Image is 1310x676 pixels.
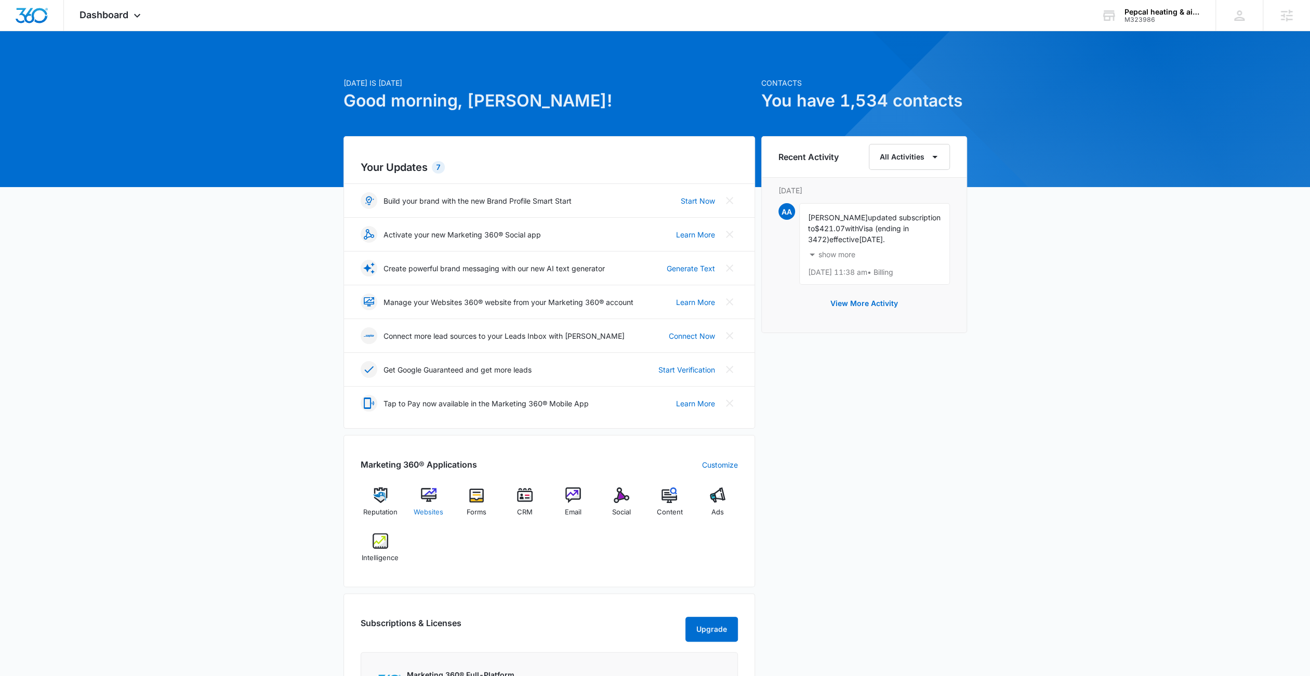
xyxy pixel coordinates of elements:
[383,398,589,409] p: Tap to Pay now available in the Marketing 360® Mobile App
[363,507,398,518] span: Reputation
[711,507,724,518] span: Ads
[808,269,941,276] p: [DATE] 11:38 am • Billing
[818,251,855,258] p: show more
[676,297,715,308] a: Learn More
[457,487,497,525] a: Forms
[676,229,715,240] a: Learn More
[658,364,715,375] a: Start Verification
[721,260,738,276] button: Close
[820,291,908,316] button: View More Activity
[383,229,541,240] p: Activate your new Marketing 360® Social app
[685,617,738,642] button: Upgrade
[667,263,715,274] a: Generate Text
[669,330,715,341] a: Connect Now
[1124,8,1200,16] div: account name
[808,213,941,233] span: updated subscription to
[517,507,533,518] span: CRM
[361,533,401,571] a: Intelligence
[362,553,399,563] span: Intelligence
[702,459,738,470] a: Customize
[601,487,641,525] a: Social
[829,235,859,244] span: effective
[383,195,572,206] p: Build your brand with the new Brand Profile Smart Start
[808,213,868,222] span: [PERSON_NAME]
[343,77,755,88] p: [DATE] is [DATE]
[80,9,128,20] span: Dashboard
[565,507,581,518] span: Email
[612,507,631,518] span: Social
[721,226,738,243] button: Close
[383,330,625,341] p: Connect more lead sources to your Leads Inbox with [PERSON_NAME]
[761,88,967,113] h1: You have 1,534 contacts
[343,88,755,113] h1: Good morning, [PERSON_NAME]!
[361,617,461,638] h2: Subscriptions & Licenses
[676,398,715,409] a: Learn More
[408,487,448,525] a: Websites
[808,245,855,264] button: show more
[383,364,532,375] p: Get Google Guaranteed and get more leads
[553,487,593,525] a: Email
[778,185,950,196] p: [DATE]
[778,203,795,220] span: AA
[383,297,633,308] p: Manage your Websites 360® website from your Marketing 360® account
[845,224,858,233] span: with
[761,77,967,88] p: Contacts
[505,487,545,525] a: CRM
[1124,16,1200,23] div: account id
[808,224,909,244] span: Visa (ending in 3472)
[859,235,885,244] span: [DATE].
[721,192,738,209] button: Close
[681,195,715,206] a: Start Now
[698,487,738,525] a: Ads
[721,361,738,378] button: Close
[361,160,738,175] h2: Your Updates
[815,224,845,233] span: $421.07
[721,327,738,344] button: Close
[650,487,690,525] a: Content
[383,263,605,274] p: Create powerful brand messaging with our new AI text generator
[432,161,445,174] div: 7
[721,294,738,310] button: Close
[361,487,401,525] a: Reputation
[361,458,477,471] h2: Marketing 360® Applications
[721,395,738,412] button: Close
[467,507,486,518] span: Forms
[414,507,443,518] span: Websites
[656,507,682,518] span: Content
[778,151,839,163] h6: Recent Activity
[869,144,950,170] button: All Activities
